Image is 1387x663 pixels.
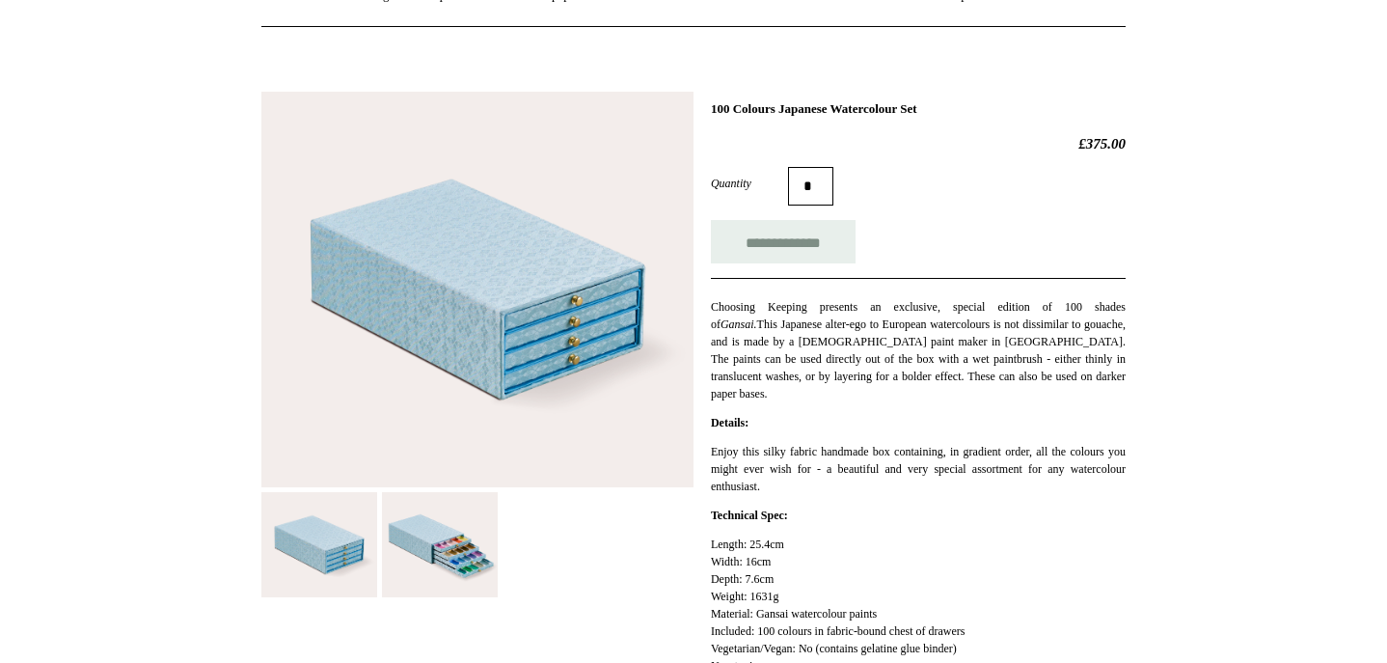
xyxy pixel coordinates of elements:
h1: 100 Colours Japanese Watercolour Set [711,101,1126,117]
strong: Technical Spec: [711,509,788,522]
p: Enjoy this silky fabric handmade box containing, in gradient order, all the colours you might eve... [711,443,1126,495]
label: Quantity [711,175,788,192]
h2: £375.00 [711,135,1126,152]
em: Gansai. [721,318,757,331]
strong: Details: [711,416,748,429]
img: 100 Colours Japanese Watercolour Set [382,492,498,598]
img: 100 Colours Japanese Watercolour Set [261,92,693,487]
img: 100 Colours Japanese Watercolour Set [261,492,377,598]
p: Choosing Keeping presents an exclusive, special edition of 100 shades of This Japanese alter-ego ... [711,298,1126,402]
